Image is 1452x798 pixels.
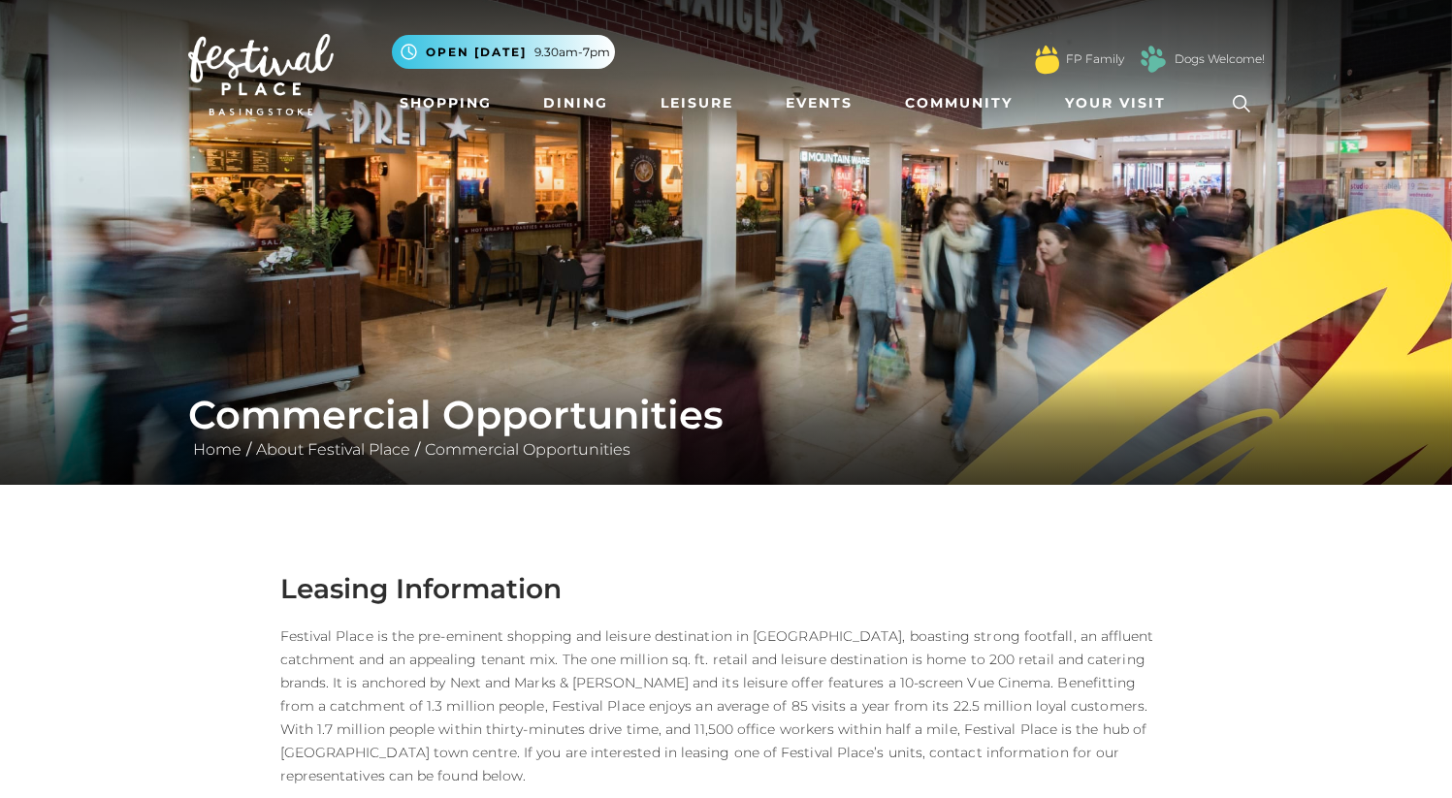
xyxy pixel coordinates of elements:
a: About Festival Place [251,440,415,459]
span: Your Visit [1065,93,1166,113]
a: FP Family [1066,50,1124,68]
a: Leisure [653,85,741,121]
a: Your Visit [1057,85,1183,121]
img: Festival Place Logo [188,34,334,115]
h1: Commercial Opportunities [188,392,1265,438]
a: Events [778,85,860,121]
button: Open [DATE] 9.30am-7pm [392,35,615,69]
a: Community [897,85,1020,121]
a: Commercial Opportunities [420,440,635,459]
span: Open [DATE] [426,44,527,61]
p: Festival Place is the pre-eminent shopping and leisure destination in [GEOGRAPHIC_DATA], boasting... [280,624,1173,787]
a: Shopping [392,85,500,121]
span: 9.30am-7pm [534,44,610,61]
a: Home [188,440,246,459]
a: Dining [535,85,616,121]
div: / / [174,392,1279,462]
a: Dogs Welcome! [1175,50,1265,68]
h3: Leasing Information [280,572,1173,605]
